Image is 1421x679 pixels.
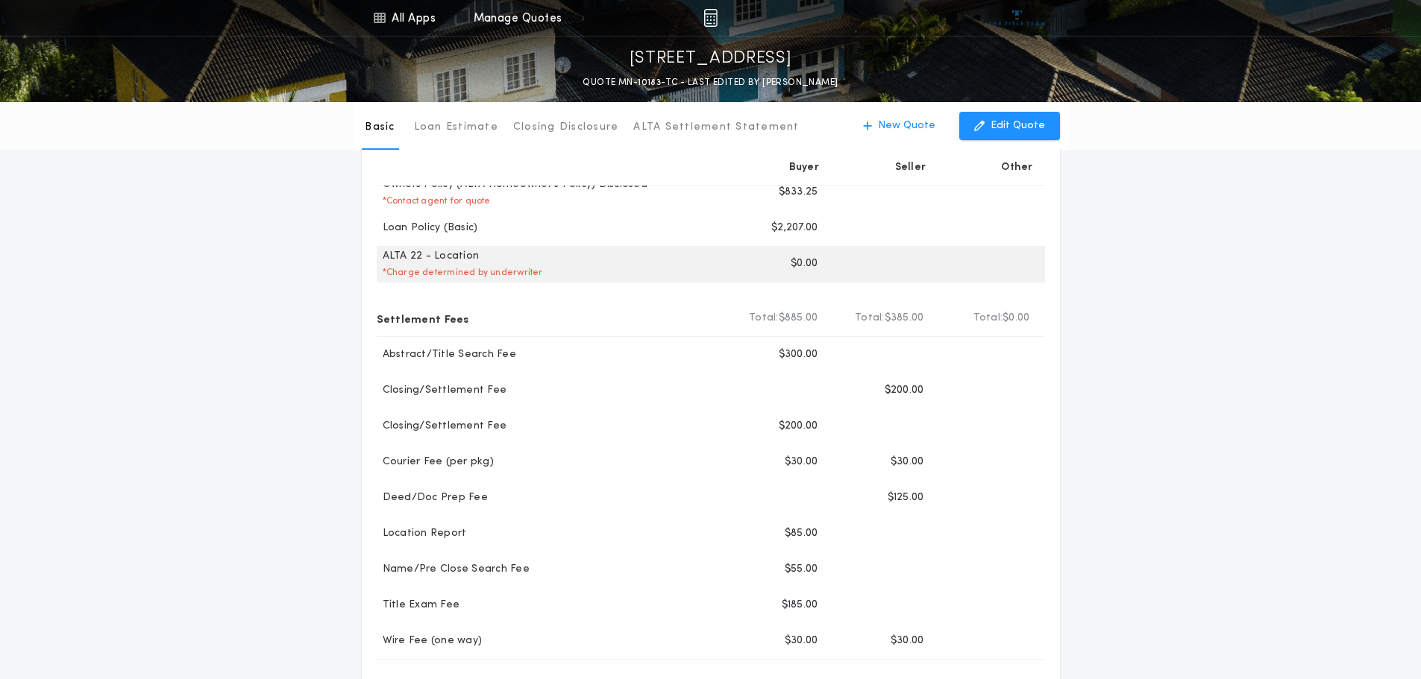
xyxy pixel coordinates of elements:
[973,311,1003,326] b: Total:
[848,112,950,140] button: New Quote
[377,267,543,279] p: * Charge determined by underwriter
[377,490,488,505] p: Deed/Doc Prep Fee
[895,160,926,175] p: Seller
[785,562,818,577] p: $55.00
[771,221,818,236] p: $2,207.00
[891,634,924,648] p: $30.00
[791,256,818,271] p: $0.00
[1003,311,1029,326] span: $0.00
[989,10,1045,25] img: vs-icon
[991,119,1045,133] p: Edit Quote
[377,634,483,648] p: Wire Fee (one way)
[888,490,924,505] p: $125.00
[630,47,792,71] p: [STREET_ADDRESS]
[785,634,818,648] p: $30.00
[885,311,924,326] span: $385.00
[779,311,818,326] span: $885.00
[779,419,818,434] p: $200.00
[855,311,885,326] b: Total:
[414,120,498,135] p: Loan Estimate
[703,9,718,27] img: img
[583,75,838,90] p: QUOTE MN-10183-TC - LAST EDITED BY [PERSON_NAME]
[959,112,1060,140] button: Edit Quote
[785,526,818,541] p: $85.00
[878,119,935,133] p: New Quote
[377,347,516,362] p: Abstract/Title Search Fee
[782,598,818,613] p: $185.00
[377,598,460,613] p: Title Exam Fee
[377,195,491,207] p: * Contact agent for quote
[749,311,779,326] b: Total:
[377,419,507,434] p: Closing/Settlement Fee
[365,120,395,135] p: Basic
[891,455,924,470] p: $30.00
[789,160,819,175] p: Buyer
[377,221,478,236] p: Loan Policy (Basic)
[377,383,507,398] p: Closing/Settlement Fee
[885,383,924,398] p: $200.00
[513,120,619,135] p: Closing Disclosure
[377,455,494,470] p: Courier Fee (per pkg)
[1001,160,1032,175] p: Other
[785,455,818,470] p: $30.00
[377,526,467,541] p: Location Report
[377,562,530,577] p: Name/Pre Close Search Fee
[633,120,799,135] p: ALTA Settlement Statement
[779,347,818,362] p: $300.00
[377,306,469,330] p: Settlement Fees
[779,185,818,200] p: $833.25
[377,249,480,264] p: ALTA 22 - Location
